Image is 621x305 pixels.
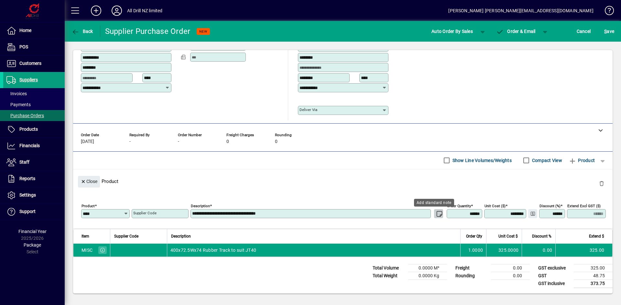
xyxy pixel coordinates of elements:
[178,139,179,144] span: -
[81,176,97,187] span: Close
[408,264,447,272] td: 0.0000 M³
[3,110,65,121] a: Purchase Orders
[106,5,127,16] button: Profile
[3,23,65,39] a: Home
[114,233,138,240] span: Supplier Code
[71,29,93,34] span: Back
[86,5,106,16] button: Add
[498,233,518,240] span: Unit Cost $
[19,61,41,66] span: Customers
[6,113,44,118] span: Purchase Orders
[3,39,65,55] a: POS
[369,264,408,272] td: Total Volume
[369,272,408,280] td: Total Weight
[452,264,491,272] td: Freight
[428,25,476,37] button: Auto Order By Sales
[448,5,594,16] div: [PERSON_NAME] [PERSON_NAME][EMAIL_ADDRESS][DOMAIN_NAME]
[3,154,65,170] a: Staff
[452,272,491,280] td: Rounding
[528,209,537,218] button: Change Price Levels
[300,107,317,112] mat-label: Deliver via
[496,29,536,34] span: Order & Email
[3,187,65,203] a: Settings
[3,171,65,187] a: Reports
[133,211,157,215] mat-label: Supplier Code
[431,26,473,36] span: Auto Order By Sales
[19,44,28,49] span: POS
[6,102,31,107] span: Payments
[19,77,38,82] span: Suppliers
[460,244,486,257] td: 1.0000
[19,28,31,33] span: Home
[447,203,471,208] mat-label: Order Quantity
[451,157,512,164] label: Show Line Volumes/Weights
[18,229,47,234] span: Financial Year
[414,199,454,207] div: Add standard note
[574,264,613,272] td: 325.00
[491,264,530,272] td: 0.00
[569,155,595,166] span: Product
[191,203,210,208] mat-label: Description
[127,5,163,16] div: All Drill NZ limited
[535,272,574,280] td: GST
[555,244,612,257] td: 325.00
[535,280,574,288] td: GST inclusive
[604,26,614,36] span: ave
[19,143,40,148] span: Financials
[70,25,95,37] button: Back
[535,264,574,272] td: GST exclusive
[408,272,447,280] td: 0.0000 Kg
[565,155,598,166] button: Product
[531,157,562,164] label: Compact View
[3,99,65,110] a: Payments
[82,203,95,208] mat-label: Product
[532,233,551,240] span: Discount %
[574,272,613,280] td: 48.75
[574,280,613,288] td: 373.75
[65,25,100,37] app-page-header-button: Back
[171,233,191,240] span: Description
[170,247,256,253] span: 400x72.5Wx74 Rubber Track to suit JT40
[567,203,601,208] mat-label: Extend excl GST ($)
[199,29,207,34] span: NEW
[78,176,100,188] button: Close
[226,139,229,144] span: 0
[3,56,65,72] a: Customers
[485,203,506,208] mat-label: Unit Cost ($)
[491,272,530,280] td: 0.00
[81,139,94,144] span: [DATE]
[594,180,609,186] app-page-header-button: Delete
[486,244,522,257] td: 325.0000
[3,204,65,220] a: Support
[589,233,604,240] span: Extend $
[19,176,35,181] span: Reports
[19,159,29,165] span: Staff
[19,192,36,198] span: Settings
[76,178,102,184] app-page-header-button: Close
[275,139,278,144] span: 0
[19,127,38,132] span: Products
[522,244,555,257] td: 0.00
[82,233,89,240] span: Item
[603,25,616,37] button: Save
[594,176,609,191] button: Delete
[3,121,65,137] a: Products
[129,139,131,144] span: -
[19,209,36,214] span: Support
[3,138,65,154] a: Financials
[600,1,613,22] a: Knowledge Base
[24,242,41,248] span: Package
[73,169,613,193] div: Product
[3,88,65,99] a: Invoices
[6,91,27,96] span: Invoices
[604,29,607,34] span: S
[82,247,93,253] div: MISC
[105,26,191,36] div: Supplier Purchase Order
[577,26,591,36] span: Cancel
[539,203,561,208] mat-label: Discount (%)
[493,25,539,37] button: Order & Email
[466,233,482,240] span: Order Qty
[575,25,593,37] button: Cancel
